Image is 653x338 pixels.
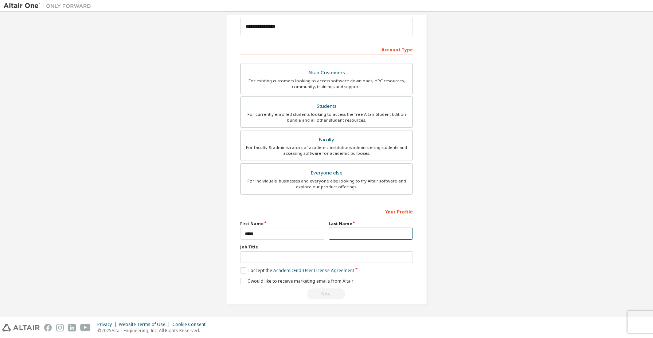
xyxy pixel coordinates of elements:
[44,324,52,331] img: facebook.svg
[240,221,324,227] label: First Name
[245,168,408,178] div: Everyone else
[68,324,76,331] img: linkedin.svg
[240,278,353,284] label: I would like to receive marketing emails from Altair
[245,135,408,145] div: Faculty
[245,178,408,190] div: For individuals, businesses and everyone else looking to try Altair software and explore our prod...
[56,324,64,331] img: instagram.svg
[329,221,413,227] label: Last Name
[273,267,354,274] a: Academic End-User License Agreement
[240,205,413,217] div: Your Profile
[245,78,408,90] div: For existing customers looking to access software downloads, HPC resources, community, trainings ...
[2,324,40,331] img: altair_logo.svg
[240,288,413,299] div: Read and acccept EULA to continue
[4,2,95,9] img: Altair One
[245,145,408,156] div: For faculty & administrators of academic institutions administering students and accessing softwa...
[245,68,408,78] div: Altair Customers
[97,322,119,327] div: Privacy
[172,322,210,327] div: Cookie Consent
[245,111,408,123] div: For currently enrolled students looking to access the free Altair Student Edition bundle and all ...
[97,327,210,334] p: © 2025 Altair Engineering, Inc. All Rights Reserved.
[240,267,354,274] label: I accept the
[240,244,413,250] label: Job Title
[245,101,408,111] div: Students
[240,43,413,55] div: Account Type
[119,322,172,327] div: Website Terms of Use
[80,324,91,331] img: youtube.svg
